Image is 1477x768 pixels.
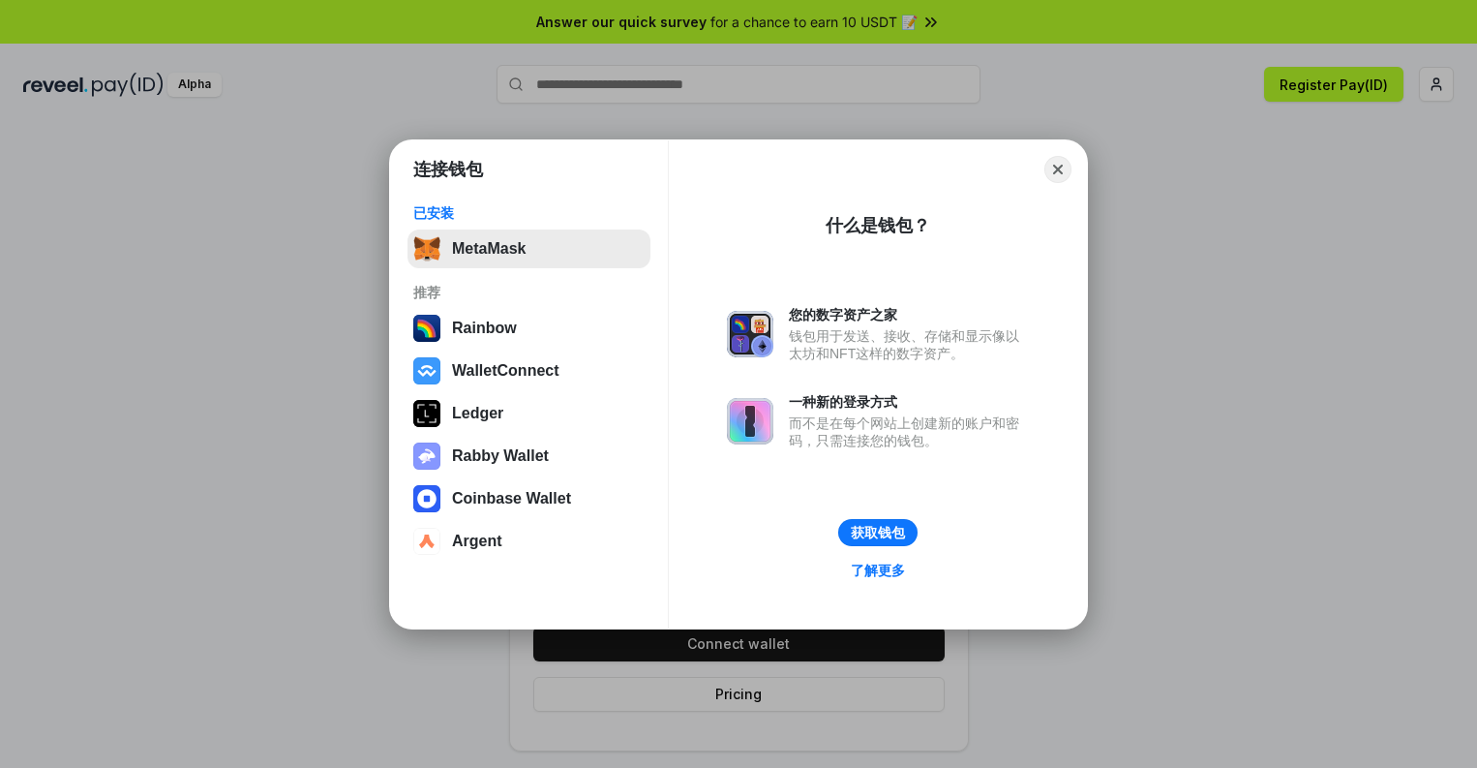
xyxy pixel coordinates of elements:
img: svg+xml,%3Csvg%20width%3D%2228%22%20height%3D%2228%22%20viewBox%3D%220%200%2028%2028%22%20fill%3D... [413,528,440,555]
button: Ledger [407,394,650,433]
img: svg+xml,%3Csvg%20fill%3D%22none%22%20height%3D%2233%22%20viewBox%3D%220%200%2035%2033%22%20width%... [413,235,440,262]
div: MetaMask [452,240,526,258]
div: 已安装 [413,204,645,222]
button: Argent [407,522,650,561]
div: Rainbow [452,320,517,337]
img: svg+xml,%3Csvg%20xmlns%3D%22http%3A%2F%2Fwww.w3.org%2F2000%2Fsvg%22%20fill%3D%22none%22%20viewBox... [727,398,773,445]
button: Close [1044,156,1071,183]
button: Coinbase Wallet [407,479,650,518]
div: 钱包用于发送、接收、存储和显示像以太坊和NFT这样的数字资产。 [789,327,1029,362]
h1: 连接钱包 [413,158,483,181]
button: Rabby Wallet [407,437,650,476]
div: WalletConnect [452,362,559,380]
a: 了解更多 [839,558,917,583]
div: 而不是在每个网站上创建新的账户和密码，只需连接您的钱包。 [789,415,1029,449]
div: Argent [452,533,502,550]
button: Rainbow [407,309,650,348]
div: 推荐 [413,284,645,301]
div: Ledger [452,405,503,422]
img: svg+xml,%3Csvg%20xmlns%3D%22http%3A%2F%2Fwww.w3.org%2F2000%2Fsvg%22%20fill%3D%22none%22%20viewBox... [413,443,440,470]
img: svg+xml,%3Csvg%20xmlns%3D%22http%3A%2F%2Fwww.w3.org%2F2000%2Fsvg%22%20width%3D%2228%22%20height%3... [413,400,440,427]
button: WalletConnect [407,352,650,390]
div: Coinbase Wallet [452,490,571,507]
img: svg+xml,%3Csvg%20width%3D%2228%22%20height%3D%2228%22%20viewBox%3D%220%200%2028%2028%22%20fill%3D... [413,357,440,384]
div: 了解更多 [851,562,905,579]
div: 获取钱包 [851,524,905,541]
button: MetaMask [407,230,650,268]
div: 一种新的登录方式 [789,393,1029,411]
div: 什么是钱包？ [826,214,930,237]
div: Rabby Wallet [452,447,549,465]
img: svg+xml,%3Csvg%20width%3D%2228%22%20height%3D%2228%22%20viewBox%3D%220%200%2028%2028%22%20fill%3D... [413,485,440,512]
button: 获取钱包 [838,519,918,546]
div: 您的数字资产之家 [789,306,1029,323]
img: svg+xml,%3Csvg%20xmlns%3D%22http%3A%2F%2Fwww.w3.org%2F2000%2Fsvg%22%20fill%3D%22none%22%20viewBox... [727,311,773,357]
img: svg+xml,%3Csvg%20width%3D%22120%22%20height%3D%22120%22%20viewBox%3D%220%200%20120%20120%22%20fil... [413,315,440,342]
